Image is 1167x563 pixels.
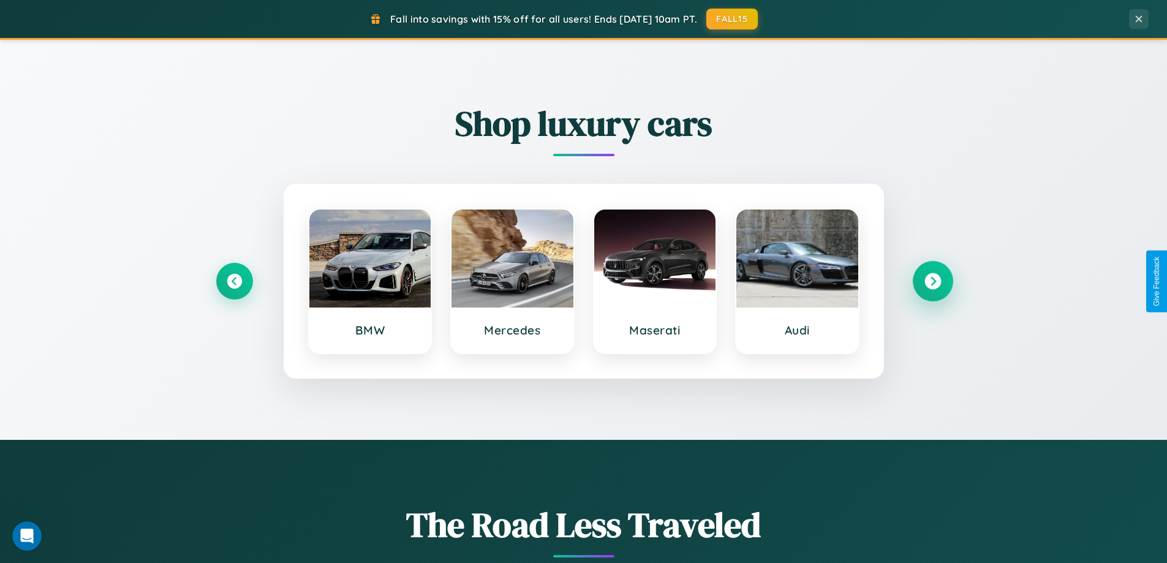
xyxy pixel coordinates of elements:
[464,323,561,338] h3: Mercedes
[390,13,697,25] span: Fall into savings with 15% off for all users! Ends [DATE] 10am PT.
[606,323,704,338] h3: Maserati
[749,323,846,338] h3: Audi
[216,100,951,147] h2: Shop luxury cars
[12,521,42,551] iframe: Intercom live chat
[1152,257,1161,306] div: Give Feedback
[706,9,758,29] button: FALL15
[216,501,951,548] h1: The Road Less Traveled
[322,323,419,338] h3: BMW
